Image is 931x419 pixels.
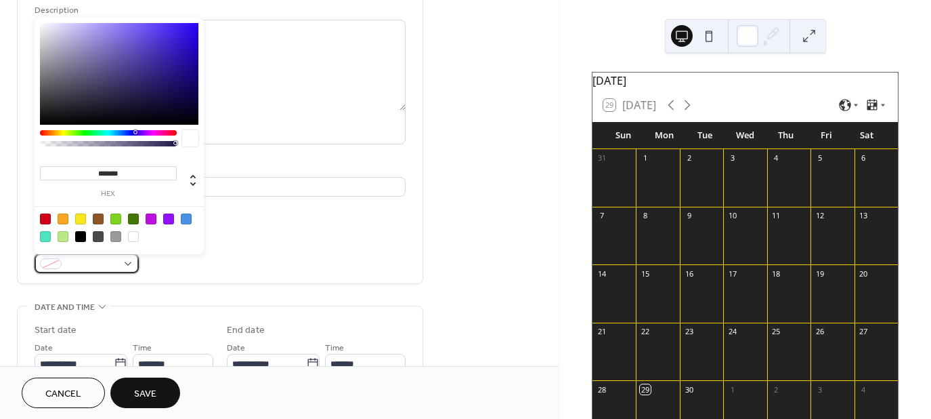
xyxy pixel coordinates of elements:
div: 2 [771,384,781,395]
div: #D0021B [40,214,51,224]
div: #F8E71C [75,214,86,224]
div: #000000 [75,231,86,242]
div: 23 [684,327,694,337]
div: 6 [859,153,869,163]
div: [DATE] [592,73,898,89]
div: 1 [640,153,650,163]
div: 26 [815,327,825,337]
div: 10 [727,211,737,221]
div: Wed [725,122,766,149]
div: 11 [771,211,781,221]
div: 25 [771,327,781,337]
span: Time [133,341,152,355]
div: Location [35,161,403,175]
label: hex [40,191,177,198]
div: End date [227,323,265,338]
div: 20 [859,268,869,279]
div: #9B9B9B [110,231,121,242]
div: 24 [727,327,737,337]
div: 30 [684,384,694,395]
div: 29 [640,384,650,395]
div: 14 [597,268,607,279]
div: #4A4A4A [93,231,104,242]
div: 8 [640,211,650,221]
span: Date [227,341,245,355]
div: 13 [859,211,869,221]
div: Description [35,3,403,18]
div: Tue [685,122,725,149]
div: 28 [597,384,607,395]
div: 22 [640,327,650,337]
div: 5 [815,153,825,163]
div: 12 [815,211,825,221]
div: #BD10E0 [146,214,156,224]
div: #F5A623 [58,214,68,224]
span: Time [325,341,344,355]
span: Save [134,387,156,401]
div: #50E3C2 [40,231,51,242]
div: #417505 [128,214,139,224]
span: Date [35,341,53,355]
div: #9013FE [163,214,174,224]
div: #FFFFFF [128,231,139,242]
span: Date and time [35,300,95,315]
div: 17 [727,268,737,279]
div: 19 [815,268,825,279]
div: Mon [644,122,685,149]
div: 9 [684,211,694,221]
div: #7ED321 [110,214,121,224]
div: Sun [603,122,644,149]
div: 1 [727,384,737,395]
div: #4A90E2 [181,214,192,224]
div: 21 [597,327,607,337]
div: 4 [859,384,869,395]
button: Save [110,378,180,408]
div: #8B572A [93,214,104,224]
div: 27 [859,327,869,337]
span: Cancel [45,387,81,401]
div: 16 [684,268,694,279]
div: Thu [765,122,806,149]
div: Start date [35,323,77,338]
div: 18 [771,268,781,279]
div: 31 [597,153,607,163]
button: Cancel [22,378,105,408]
div: 3 [815,384,825,395]
div: #B8E986 [58,231,68,242]
div: Fri [806,122,846,149]
div: 4 [771,153,781,163]
div: 3 [727,153,737,163]
div: 7 [597,211,607,221]
div: 2 [684,153,694,163]
div: Sat [846,122,887,149]
div: 15 [640,268,650,279]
